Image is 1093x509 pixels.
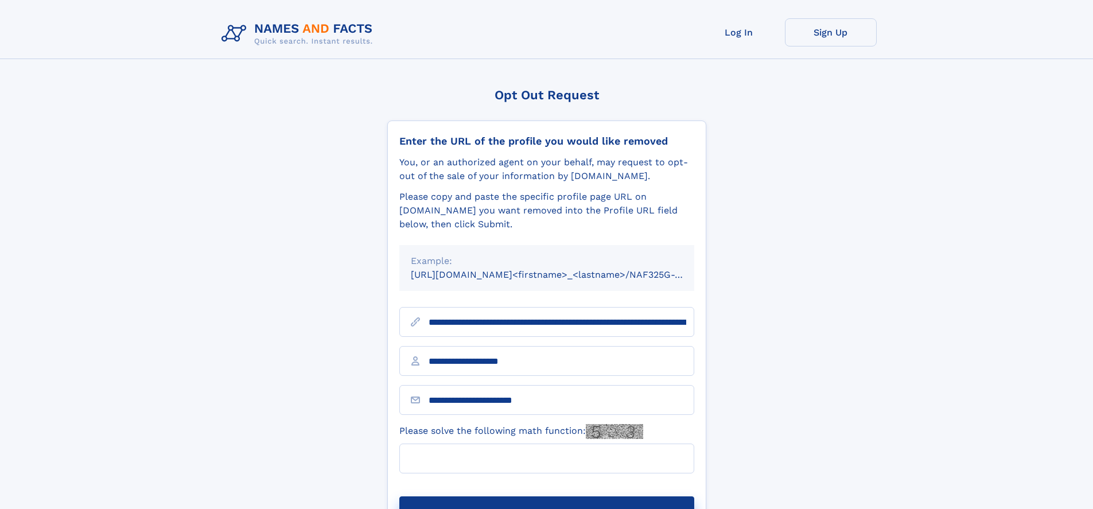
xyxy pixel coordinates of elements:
img: Logo Names and Facts [217,18,382,49]
div: Enter the URL of the profile you would like removed [399,135,694,147]
small: [URL][DOMAIN_NAME]<firstname>_<lastname>/NAF325G-xxxxxxxx [411,269,716,280]
div: Please copy and paste the specific profile page URL on [DOMAIN_NAME] you want removed into the Pr... [399,190,694,231]
label: Please solve the following math function: [399,424,643,439]
div: You, or an authorized agent on your behalf, may request to opt-out of the sale of your informatio... [399,156,694,183]
a: Log In [693,18,785,46]
a: Sign Up [785,18,877,46]
div: Opt Out Request [387,88,706,102]
div: Example: [411,254,683,268]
